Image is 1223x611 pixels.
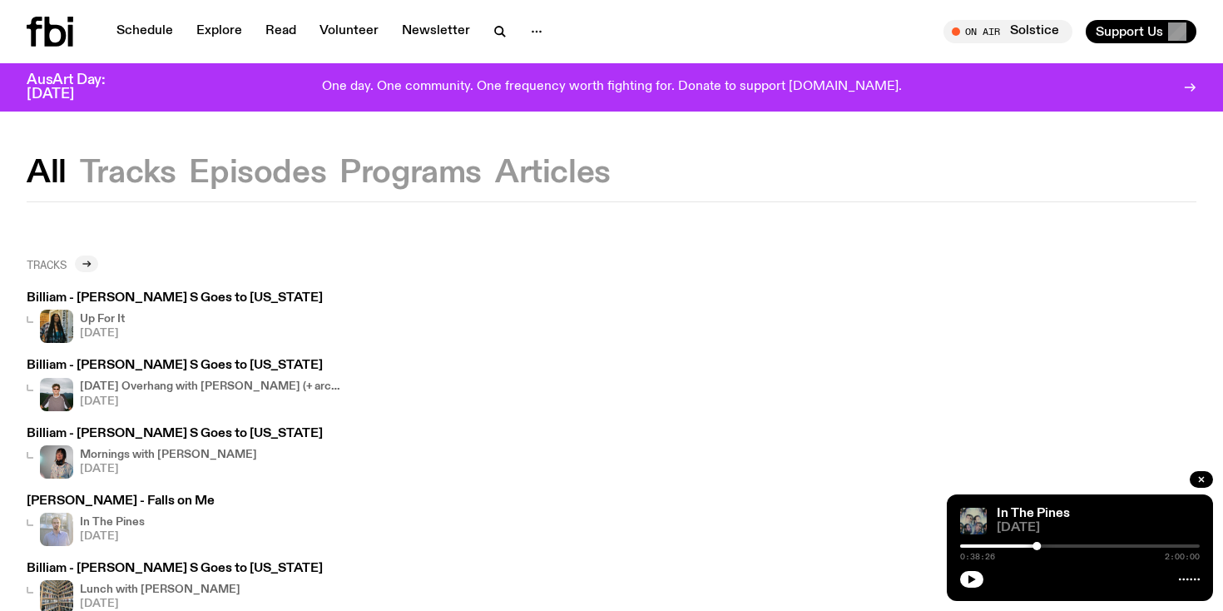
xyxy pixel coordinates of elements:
[1096,24,1163,39] span: Support Us
[997,507,1070,520] a: In The Pines
[339,158,482,188] button: Programs
[189,158,326,188] button: Episodes
[40,310,73,343] img: Ify - a Brown Skin girl with black braided twists, looking up to the side with her tongue stickin...
[255,20,306,43] a: Read
[40,378,73,411] img: Harrie Hastings stands in front of cloud-covered sky and rolling hills. He's wearing sunglasses a...
[309,20,389,43] a: Volunteer
[392,20,480,43] a: Newsletter
[80,396,346,407] span: [DATE]
[27,495,215,508] h3: [PERSON_NAME] - Falls on Me
[27,258,67,271] h2: Tracks
[960,553,995,561] span: 0:38:26
[80,158,176,188] button: Tracks
[27,256,98,272] a: Tracks
[80,381,346,392] h4: [DATE] Overhang with [PERSON_NAME] (+ archive up to 2020)
[80,517,145,528] h4: In The Pines
[80,314,125,325] h4: Up For It
[186,20,252,43] a: Explore
[80,599,240,609] span: [DATE]
[943,20,1072,43] button: On AirSolstice
[495,158,611,188] button: Articles
[27,292,323,305] h3: Billiam - [PERSON_NAME] S Goes to [US_STATE]
[27,495,215,546] a: [PERSON_NAME] - Falls on MeIn The Pines[DATE]
[322,80,902,95] p: One day. One community. One frequency worth fighting for. Donate to support [DOMAIN_NAME].
[27,158,67,188] button: All
[80,450,257,460] h4: Mornings with [PERSON_NAME]
[997,522,1200,534] span: [DATE]
[106,20,183,43] a: Schedule
[40,445,73,479] img: Kana Frazer is smiling at the camera with her head tilted slightly to her left. She wears big bla...
[27,360,346,410] a: Billiam - [PERSON_NAME] S Goes to [US_STATE]Harrie Hastings stands in front of cloud-covered sky ...
[27,428,323,479] a: Billiam - [PERSON_NAME] S Goes to [US_STATE]Kana Frazer is smiling at the camera with her head ti...
[1165,553,1200,561] span: 2:00:00
[80,464,257,474] span: [DATE]
[80,584,240,595] h4: Lunch with [PERSON_NAME]
[1086,20,1196,43] button: Support Us
[80,531,145,542] span: [DATE]
[27,563,323,575] h3: Billiam - [PERSON_NAME] S Goes to [US_STATE]
[27,360,346,372] h3: Billiam - [PERSON_NAME] S Goes to [US_STATE]
[27,73,133,102] h3: AusArt Day: [DATE]
[27,428,323,440] h3: Billiam - [PERSON_NAME] S Goes to [US_STATE]
[80,328,125,339] span: [DATE]
[27,292,323,343] a: Billiam - [PERSON_NAME] S Goes to [US_STATE]Ify - a Brown Skin girl with black braided twists, lo...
